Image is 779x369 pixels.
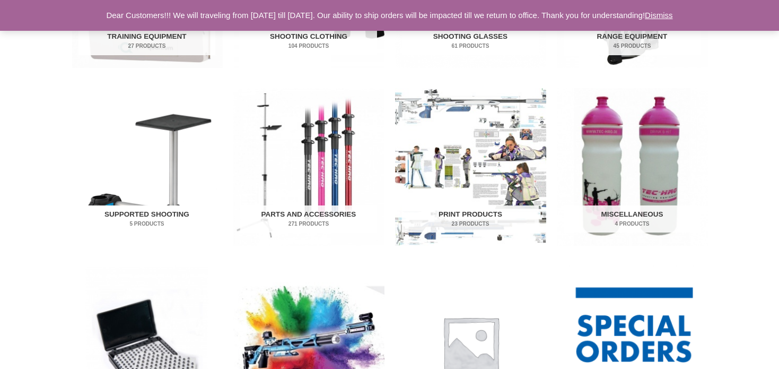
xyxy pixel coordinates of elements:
[78,205,215,233] h2: Supported Shooting
[78,42,215,50] mark: 27 Products
[402,220,539,228] mark: 23 Products
[78,220,215,228] mark: 5 Products
[564,220,701,228] mark: 4 Products
[395,88,546,246] a: Visit product category Print Products
[402,42,539,50] mark: 61 Products
[557,88,708,246] img: Miscellaneous
[240,205,377,233] h2: Parts and Accessories
[240,28,377,55] h2: Shooting Clothing
[564,205,701,233] h2: Miscellaneous
[240,42,377,50] mark: 104 Products
[564,28,701,55] h2: Range Equipment
[78,28,215,55] h2: Training Equipment
[233,88,384,246] a: Visit product category Parts and Accessories
[72,88,223,246] img: Supported Shooting
[233,88,384,246] img: Parts and Accessories
[564,42,701,50] mark: 45 Products
[402,205,539,233] h2: Print Products
[557,88,708,246] a: Visit product category Miscellaneous
[402,28,539,55] h2: Shooting Glasses
[240,220,377,228] mark: 271 Products
[645,11,673,20] a: Dismiss
[72,88,223,246] a: Visit product category Supported Shooting
[395,88,546,246] img: Print Products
